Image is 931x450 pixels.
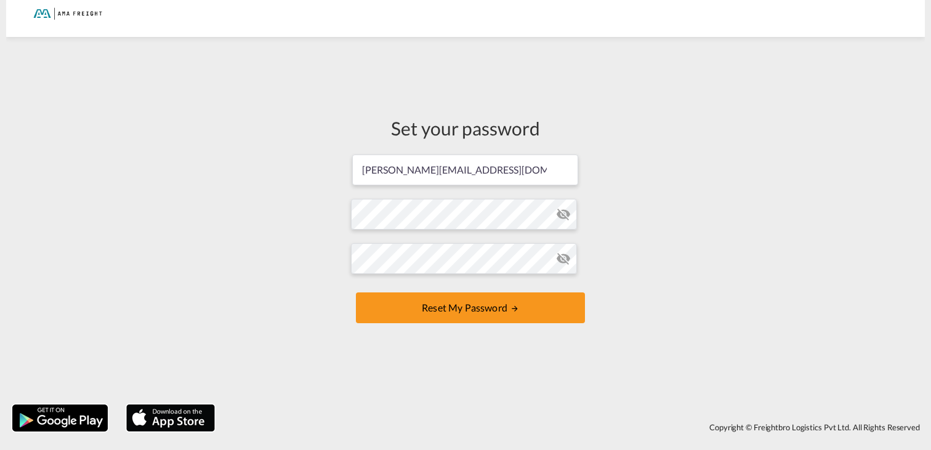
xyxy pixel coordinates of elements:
[125,403,216,433] img: apple.png
[356,292,585,323] button: UPDATE MY PASSWORD
[556,207,571,222] md-icon: icon-eye-off
[352,155,578,185] input: Email address
[556,251,571,266] md-icon: icon-eye-off
[11,403,109,433] img: google.png
[351,115,580,141] div: Set your password
[221,417,925,438] div: Copyright © Freightbro Logistics Pvt Ltd. All Rights Reserved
